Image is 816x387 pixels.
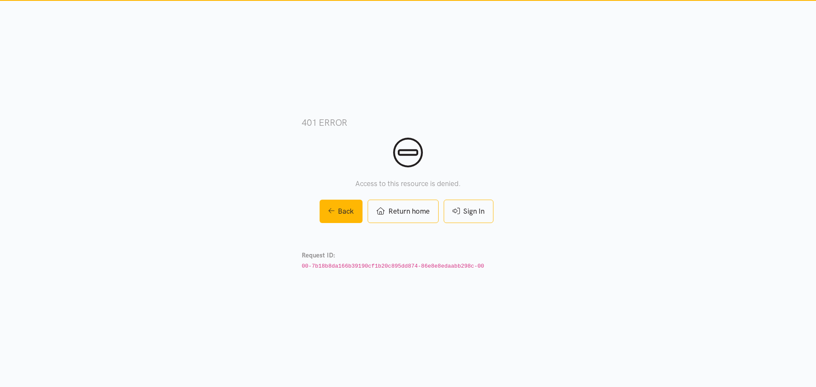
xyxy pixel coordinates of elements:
[368,200,438,223] a: Return home
[302,178,514,189] p: Access to this resource is denied.
[320,200,363,223] a: Back
[302,263,484,269] code: 00-7b18b8da166b39190cf1b20c895dd874-86e8e8edaabb298c-00
[302,251,335,259] strong: Request ID:
[302,116,514,129] h3: 401 error
[444,200,493,223] a: Sign In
